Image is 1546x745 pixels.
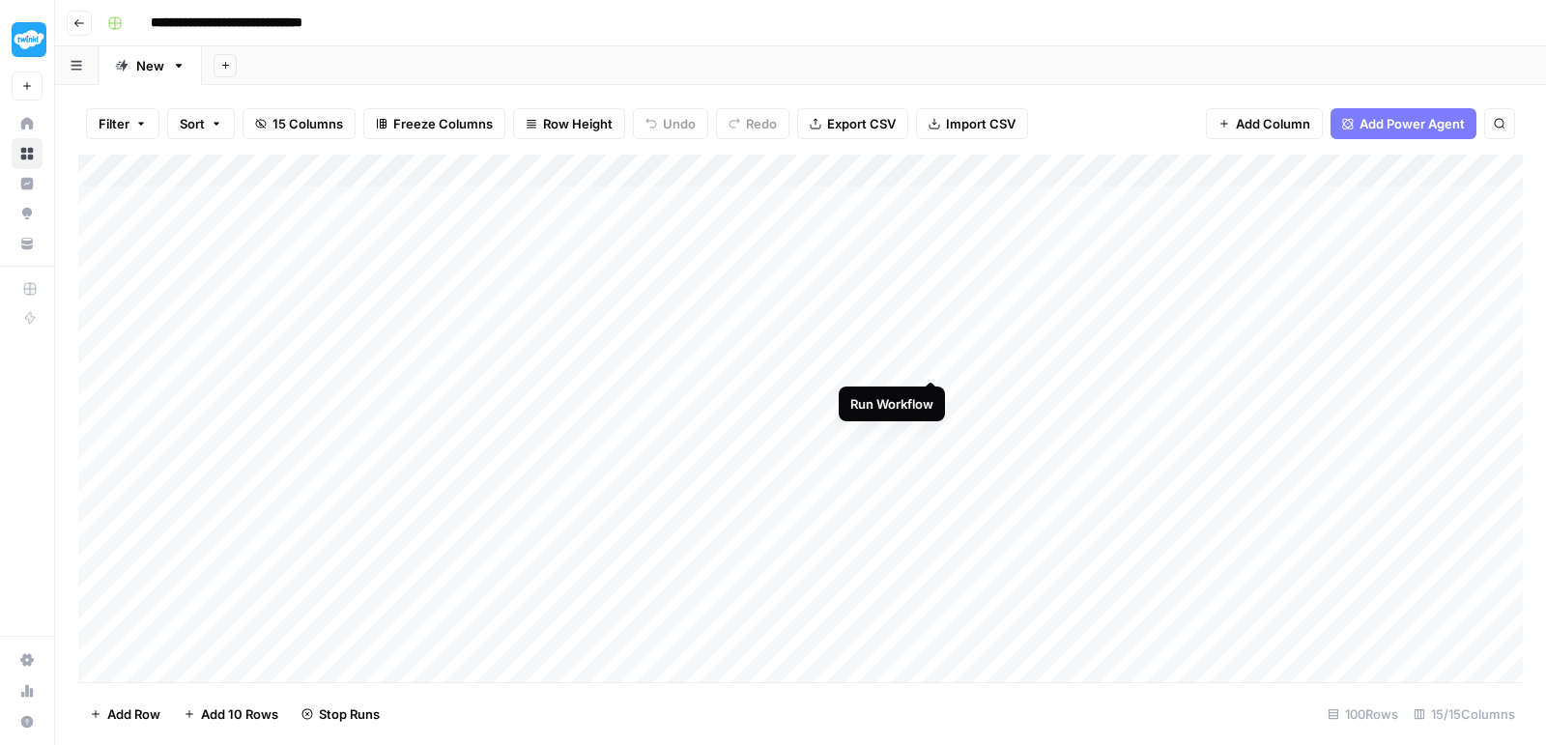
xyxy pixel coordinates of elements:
button: Freeze Columns [363,108,505,139]
span: 15 Columns [272,114,343,133]
div: Run Workflow [850,394,933,414]
span: Stop Runs [319,704,380,724]
button: Redo [716,108,789,139]
a: New [99,46,202,85]
button: Add 10 Rows [172,699,290,730]
a: Home [12,108,43,139]
button: Row Height [513,108,625,139]
div: 15/15 Columns [1406,699,1523,730]
a: Usage [12,675,43,706]
button: Add Column [1206,108,1323,139]
span: Add Power Agent [1360,114,1465,133]
span: Redo [746,114,777,133]
a: Insights [12,168,43,199]
span: Freeze Columns [393,114,493,133]
span: Add Column [1236,114,1310,133]
a: Browse [12,138,43,169]
div: New [136,56,164,75]
button: Add Power Agent [1331,108,1476,139]
a: Opportunities [12,198,43,229]
span: Sort [180,114,205,133]
button: Export CSV [797,108,908,139]
a: Settings [12,645,43,675]
button: Filter [86,108,159,139]
div: 100 Rows [1320,699,1406,730]
span: Add 10 Rows [201,704,278,724]
button: Help + Support [12,706,43,737]
span: Import CSV [946,114,1016,133]
span: Export CSV [827,114,896,133]
button: Import CSV [916,108,1028,139]
button: Stop Runs [290,699,391,730]
button: Sort [167,108,235,139]
button: 15 Columns [243,108,356,139]
button: Workspace: Twinkl [12,15,43,64]
a: Your Data [12,228,43,259]
button: Add Row [78,699,172,730]
img: Twinkl Logo [12,22,46,57]
span: Undo [663,114,696,133]
span: Add Row [107,704,160,724]
span: Row Height [543,114,613,133]
button: Undo [633,108,708,139]
span: Filter [99,114,129,133]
